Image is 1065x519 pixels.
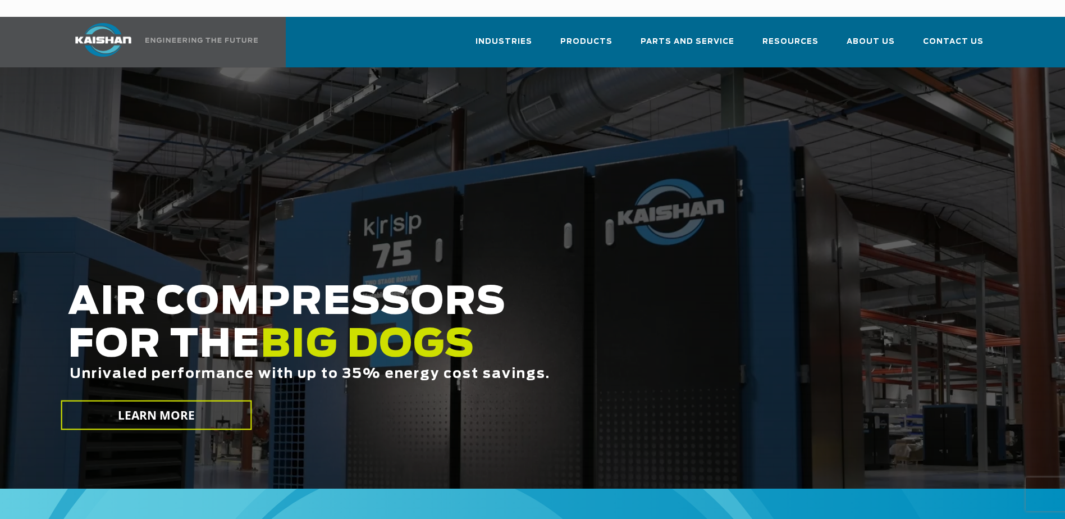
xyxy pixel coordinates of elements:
span: Parts and Service [641,35,734,48]
a: Parts and Service [641,27,734,65]
a: Resources [762,27,819,65]
img: kaishan logo [61,23,145,57]
a: Contact Us [923,27,984,65]
span: Unrivaled performance with up to 35% energy cost savings. [70,367,550,381]
span: LEARN MORE [117,407,195,424]
h2: AIR COMPRESSORS FOR THE [68,281,840,417]
a: About Us [847,27,895,65]
span: About Us [847,35,895,48]
img: Engineering the future [145,38,258,43]
span: Industries [476,35,532,48]
a: LEARN MORE [61,400,252,430]
a: Industries [476,27,532,65]
a: Products [560,27,613,65]
span: BIG DOGS [260,326,475,365]
span: Resources [762,35,819,48]
a: Kaishan USA [61,17,260,67]
span: Products [560,35,613,48]
span: Contact Us [923,35,984,48]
